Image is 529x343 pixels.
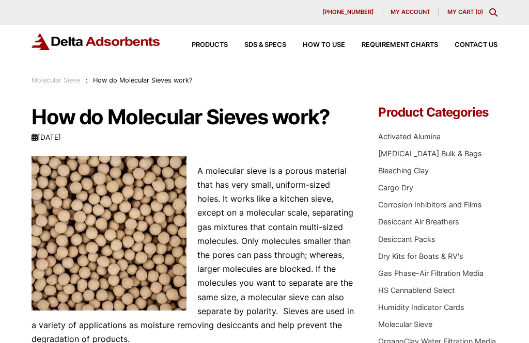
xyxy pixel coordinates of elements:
[378,106,497,119] h4: Product Categories
[378,303,464,312] a: Humidity Indicator Cards
[378,166,429,175] a: Bleaching Clay
[32,33,161,50] img: Delta Adsorbents
[378,235,435,243] a: Desiccant Packs
[192,42,228,48] span: Products
[455,42,497,48] span: Contact Us
[378,269,484,277] a: Gas Phase-Air Filtration Media
[362,42,438,48] span: Requirement Charts
[314,8,382,17] a: [PHONE_NUMBER]
[228,42,286,48] a: SDS & SPECS
[378,252,463,260] a: Dry Kits for Boats & RV's
[86,76,88,84] span: :
[378,286,455,295] a: HS Cannablend Select
[378,217,459,226] a: Desiccant Air Breathers
[378,200,482,209] a: Corrosion Inhibitors and Films
[382,8,439,17] a: My account
[477,8,481,15] span: 0
[286,42,345,48] a: How to Use
[32,156,186,311] img: Molecular Sieve
[378,149,482,158] a: [MEDICAL_DATA] Bulk & Bags
[489,8,497,17] div: Toggle Modal Content
[378,320,432,329] a: Molecular Sieve
[32,76,80,84] a: Molecular Sieve
[378,183,413,192] a: Cargo Dry
[391,9,430,15] span: My account
[378,132,441,141] a: Activated Alumina
[244,42,286,48] span: SDS & SPECS
[32,106,355,128] h1: How do Molecular Sieves work?
[447,8,483,15] a: My Cart (0)
[438,42,497,48] a: Contact Us
[345,42,438,48] a: Requirement Charts
[32,133,61,141] time: [DATE]
[175,42,228,48] a: Products
[93,76,192,84] span: How do Molecular Sieves work?
[322,9,374,15] span: [PHONE_NUMBER]
[303,42,345,48] span: How to Use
